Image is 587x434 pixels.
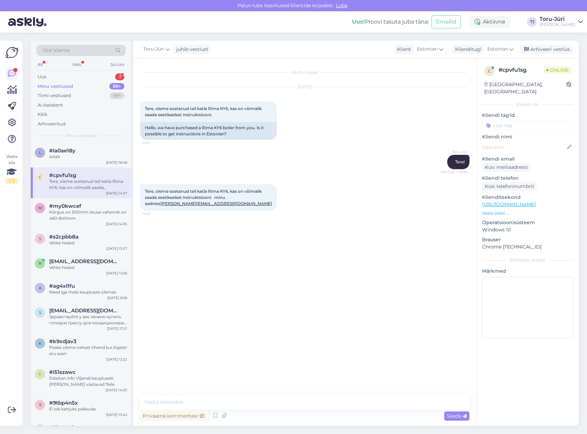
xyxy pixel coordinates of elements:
div: Need iga meie kaupluses olemas [49,289,127,295]
div: Proovi tasuta juba täna: [352,18,429,26]
span: Estonian [417,45,438,53]
span: m [38,205,42,211]
span: Luba [334,2,350,9]
div: Toru-Jüri [540,16,575,22]
span: #la0ae18y [49,148,76,154]
span: #ag4xl1fu [49,283,75,289]
div: [DATE] 13:42 [106,412,127,417]
div: Edastan info Viljandi kauplusele [PERSON_NAME] vastavad Teile [49,375,127,388]
span: Otsi kliente [42,47,70,54]
div: # cpvfu1sg [499,66,544,74]
div: Tere, oleme soetanud teil katla Rima KY6, kas on võimalik saada eestikeelset instruktsiooni. minu... [49,178,127,191]
a: [URL][DOMAIN_NAME] [482,201,536,207]
span: Tere! [455,159,465,164]
span: i [39,371,41,377]
div: [PERSON_NAME] [540,22,575,27]
div: Vaata siia [5,153,18,184]
div: Uus [38,73,46,80]
div: [GEOGRAPHIC_DATA], [GEOGRAPHIC_DATA] [484,81,566,95]
span: #k9xdjav3 [49,338,77,344]
div: Võtke heaks! [49,240,127,246]
p: Kliendi telefon [482,175,573,182]
span: c [39,175,42,180]
span: Toru-Jüri [442,149,467,154]
div: Kõik [38,111,47,118]
p: Klienditeekond [482,194,573,201]
div: Здравствуйте у вас можно купить готовую трассу для кондиционера (трубки) 2500мм [49,314,127,326]
span: semenov.semen1304@gmail.com [49,308,120,314]
div: Vestlus algas [140,69,469,76]
span: l [39,150,41,155]
p: Brauser [482,236,573,243]
span: a [39,285,42,290]
div: [DATE] 12:56 [106,271,127,276]
span: #9tbp4n5x [49,400,78,406]
span: #55n9vuiv [49,424,77,431]
div: 3 [115,73,124,80]
input: Lisa nimi [482,144,565,151]
p: Kliendi tag'id [482,112,573,119]
span: Minu vestlused [66,133,96,139]
p: Kliendi nimi [482,133,573,140]
div: Privaatne kommentaar [140,411,207,421]
span: Tere, oleme soetanud teil katla Rima KY6, kas on võimalik saada eestikeelset instruktsiooni. minu... [145,189,272,206]
span: k [39,341,42,346]
p: Operatsioonisüsteem [482,219,573,226]
div: Arhiveeri vestlus [520,45,573,54]
div: Tiimi vestlused [38,92,71,99]
div: [DATE] 9:06 [107,295,127,300]
span: 9 [39,402,41,407]
span: 14:21 [142,140,168,145]
div: juhib vestlust [174,46,208,53]
span: #i51szawc [49,369,76,375]
div: Küsi telefoninumbrit [482,182,537,191]
span: Online [544,66,571,74]
span: s [39,310,41,315]
div: Minu vestlused [38,83,73,90]
div: Hello, we have purchased a Rima KY6 boiler from you. Is it possible to get instructions in Estonian? [140,122,277,140]
span: Nähtud ✓ 14:35 [441,169,467,175]
div: Küsi meiliaadressi [482,163,531,172]
div: [DATE] 16:48 [106,160,127,165]
p: Märkmed [482,268,573,275]
div: Aitäh [49,154,127,160]
div: [DATE] 14:57 [106,191,127,196]
span: Saada [447,413,467,419]
div: [DATE] [140,84,469,90]
div: AI Assistent [38,102,63,109]
p: Chrome [TECHNICAL_ID] [482,243,573,250]
div: [DATE] 14:05 [106,388,127,393]
div: Aktiivne [469,16,511,28]
div: Socials [109,60,126,69]
b: Uus! [352,18,365,25]
p: Vaata edasi ... [482,210,573,216]
span: #my0kwcef [49,203,81,209]
span: c [488,68,491,73]
div: Klient [394,46,411,53]
a: Toru-Jüri[PERSON_NAME] [540,16,583,27]
div: [DATE] 12:22 [106,357,127,362]
div: [DATE] 14:35 [106,221,127,227]
img: Askly Logo [5,46,18,59]
span: Tere, oleme soetanud teil katla Rima KY6, kas on võimalik saada eestikeelset instruktsiooni. [145,106,263,117]
span: Toru-Jüri [143,45,164,53]
div: All [36,60,44,69]
span: r [39,261,42,266]
span: 14:57 [142,211,168,216]
div: Võtke heaks! [49,265,127,271]
span: s [39,236,41,241]
a: [PERSON_NAME][EMAIL_ADDRESS][DOMAIN_NAME] [161,201,272,206]
div: [DATE] 17:21 [107,326,127,331]
p: Windows 10 [482,226,573,233]
div: [PERSON_NAME] [482,257,573,263]
div: Kõrgus on 500mm laiuse vahemik on 460-840mm [49,209,127,221]
div: 99+ [110,92,124,99]
div: Peaks olema nahast tihend kui õigesti aru saan [49,344,127,357]
div: Web [71,60,83,69]
div: Arhiveeritud [38,121,66,127]
span: #cpvfu1sg [49,172,76,178]
button: Emailid [432,15,461,28]
div: 1 / 3 [5,178,18,184]
span: #s2cpbb8a [49,234,79,240]
input: Lisa tag [482,120,573,131]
